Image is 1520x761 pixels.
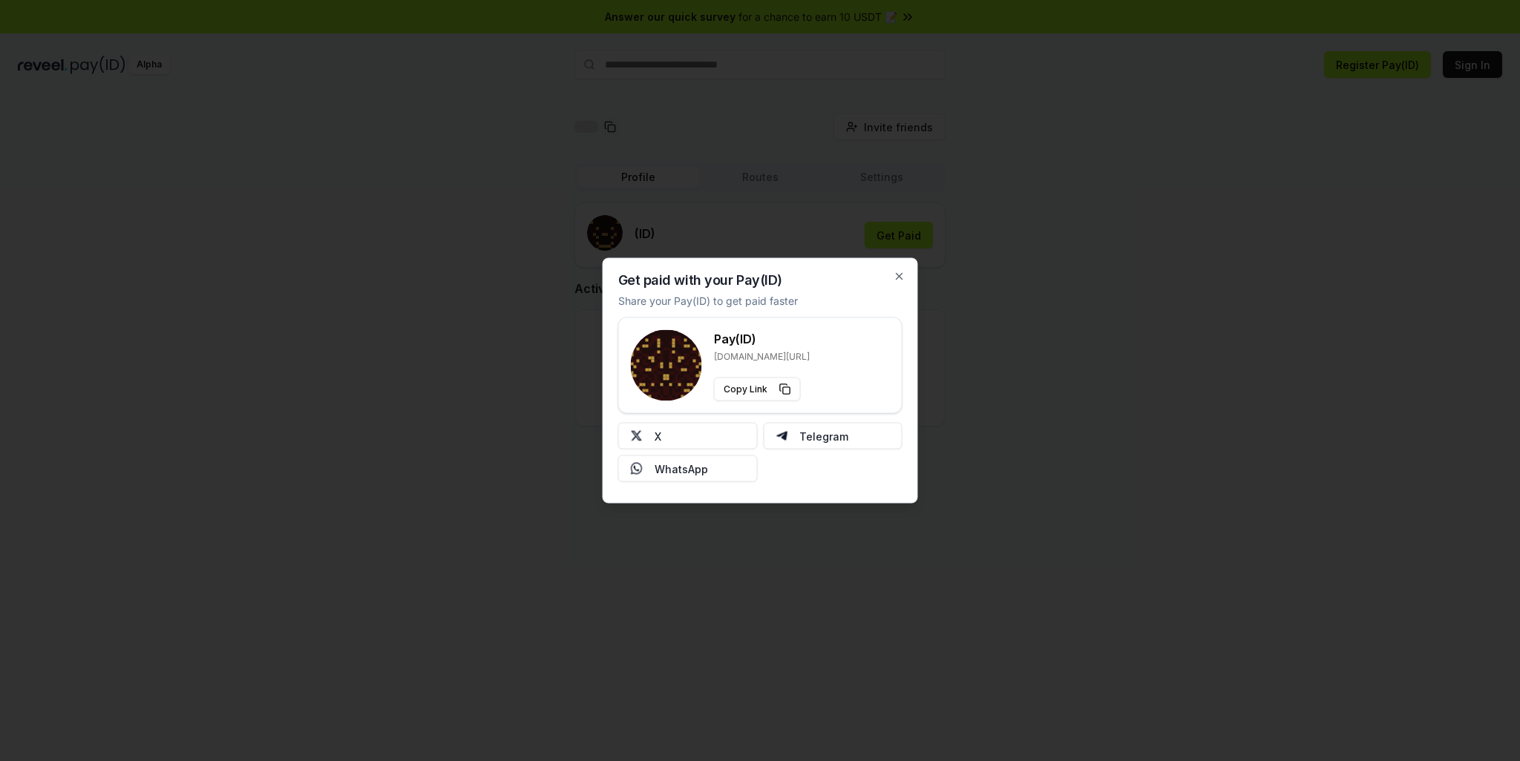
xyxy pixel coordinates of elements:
[618,455,758,482] button: WhatsApp
[763,423,902,449] button: Telegram
[618,293,798,309] p: Share your Pay(ID) to get paid faster
[776,430,787,442] img: Telegram
[631,430,643,442] img: X
[714,351,810,363] p: [DOMAIN_NAME][URL]
[714,378,801,401] button: Copy Link
[618,423,758,449] button: X
[618,274,782,287] h2: Get paid with your Pay(ID)
[714,330,810,348] h3: Pay(ID)
[631,463,643,475] img: Whatsapp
